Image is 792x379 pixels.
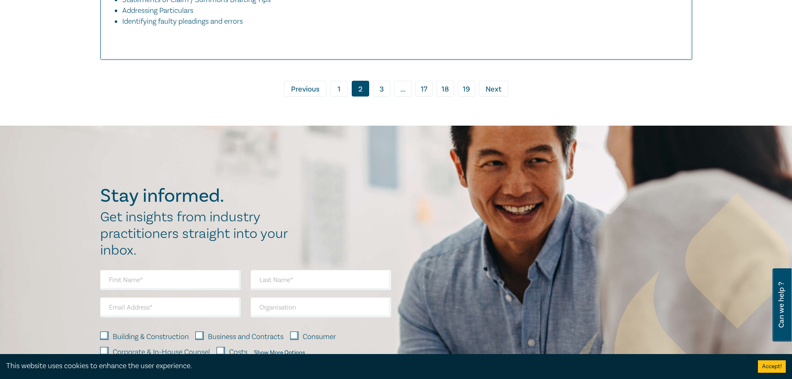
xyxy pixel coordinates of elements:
[113,347,210,358] label: Corporate & In-House Counsel
[437,81,454,97] a: 18
[415,81,433,97] a: 17
[479,81,508,97] a: Next
[394,81,412,97] span: ...
[291,84,319,95] span: Previous
[758,360,786,373] button: Accept cookies
[6,361,745,372] div: This website uses cookies to enhance the user experience.
[331,81,348,97] a: 1
[777,273,785,337] span: Can we help ?
[284,81,327,97] a: Previous
[100,185,296,207] h2: Stay informed.
[251,297,391,317] input: Organisation
[100,270,241,290] input: First Name*
[373,81,390,97] a: 3
[208,332,284,342] label: Business and Contracts
[458,81,475,97] a: 19
[113,332,189,342] label: Building & Construction
[251,270,391,290] input: Last Name*
[303,332,336,342] label: Consumer
[229,347,247,358] label: Costs
[122,5,675,16] li: Addressing Particulars
[100,297,241,317] input: Email Address*
[486,84,501,95] span: Next
[122,16,683,27] li: Identifying faulty pleadings and errors
[254,349,305,356] div: Show More Options
[100,209,296,259] h2: Get insights from industry practitioners straight into your inbox.
[352,81,369,97] a: 2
